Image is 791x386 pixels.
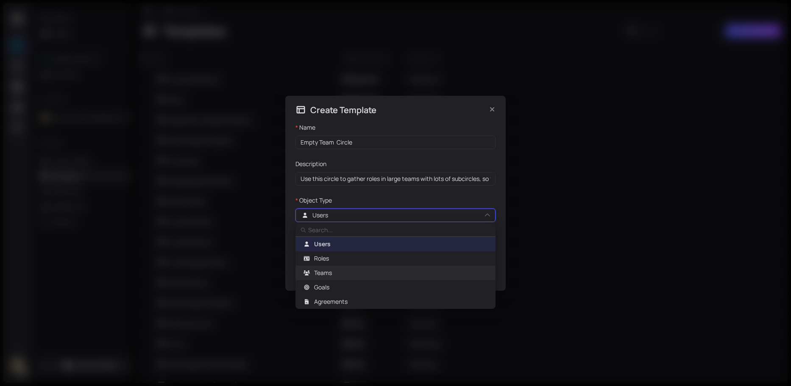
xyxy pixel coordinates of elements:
[295,237,496,251] div: Users
[314,268,332,278] span: Teams
[314,297,348,306] span: Agreements
[295,251,496,266] div: Roles
[295,266,496,280] div: Teams
[295,294,496,309] div: Agreements
[314,254,329,263] span: Roles
[314,239,331,249] span: Users
[314,283,329,292] span: Goals
[308,225,491,235] input: Search...
[485,103,499,116] button: Close
[295,280,496,294] div: Goals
